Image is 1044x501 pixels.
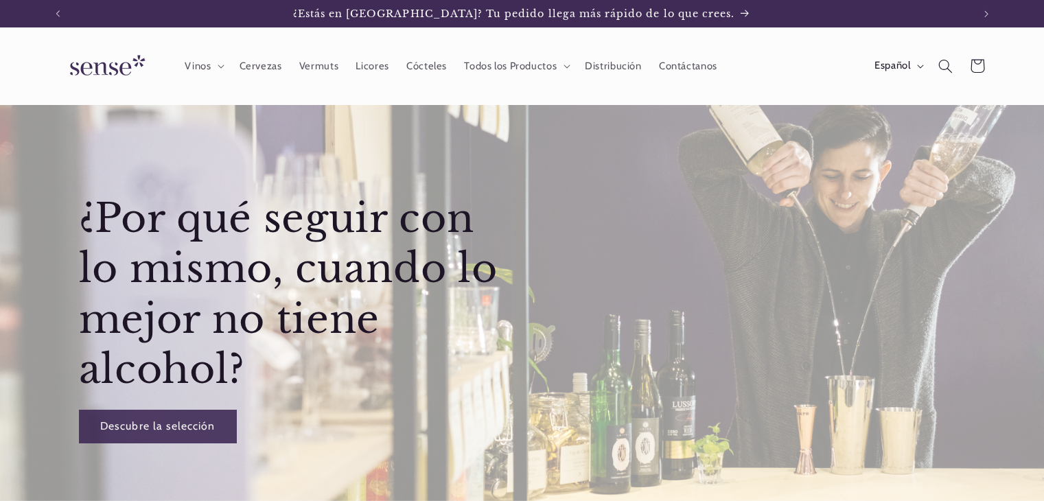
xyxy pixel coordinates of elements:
a: Descubre la selección [79,410,237,443]
a: Contáctanos [650,51,726,81]
h2: ¿Por qué seguir con lo mismo, cuando lo mejor no tiene alcohol? [79,194,519,395]
span: Vinos [185,60,211,73]
summary: Vinos [176,51,231,81]
a: Distribución [577,51,651,81]
summary: Todos los Productos [456,51,577,81]
a: Cócteles [397,51,455,81]
span: Licores [356,60,388,73]
span: ¿Estás en [GEOGRAPHIC_DATA]? Tu pedido llega más rápido de lo que crees. [293,8,735,20]
span: Contáctanos [659,60,717,73]
span: Español [874,58,910,73]
span: Vermuts [299,60,338,73]
summary: Búsqueda [930,50,962,82]
span: Distribución [585,60,642,73]
span: Todos los Productos [464,60,557,73]
span: Cócteles [406,60,447,73]
span: Cervezas [240,60,282,73]
button: Español [866,52,929,80]
img: Sense [54,47,156,86]
a: Sense [48,41,162,91]
a: Licores [347,51,398,81]
a: Cervezas [231,51,290,81]
a: Vermuts [290,51,347,81]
